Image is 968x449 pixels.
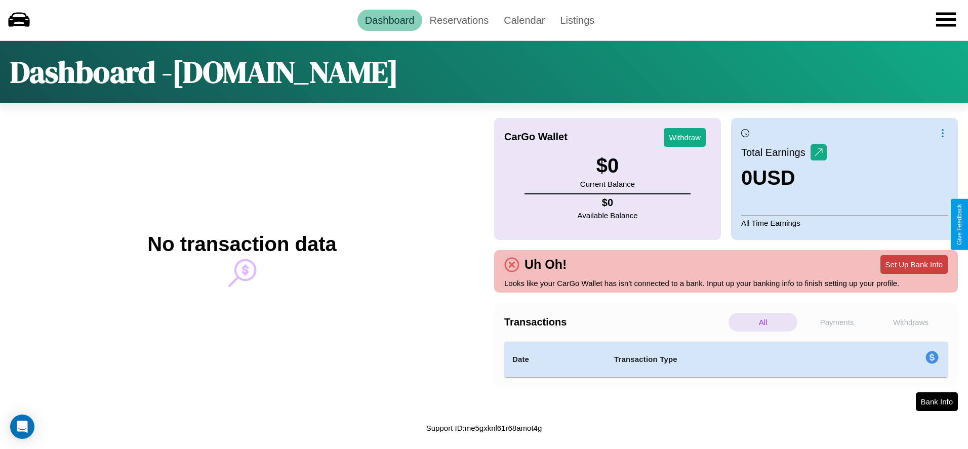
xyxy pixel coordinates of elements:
p: Available Balance [578,209,638,222]
p: Total Earnings [741,143,811,161]
h3: $ 0 [580,154,635,177]
h4: $ 0 [578,197,638,209]
div: Open Intercom Messenger [10,415,34,439]
p: Current Balance [580,177,635,191]
p: Looks like your CarGo Wallet has isn't connected to a bank. Input up your banking info to finish ... [504,276,948,290]
p: All Time Earnings [741,216,948,230]
p: All [729,313,797,332]
p: Payments [802,313,871,332]
a: Calendar [496,10,552,31]
h2: No transaction data [147,233,336,256]
h3: 0 USD [741,167,827,189]
p: Support ID: me5gxknl61r68amot4g [426,421,542,435]
button: Bank Info [916,392,958,411]
a: Listings [552,10,602,31]
button: Set Up Bank Info [880,255,948,274]
h4: Date [512,353,598,365]
h1: Dashboard - [DOMAIN_NAME] [10,51,398,93]
button: Withdraw [664,128,706,147]
a: Dashboard [357,10,422,31]
table: simple table [504,342,948,377]
h4: Uh Oh! [519,257,572,272]
div: Give Feedback [956,204,963,245]
h4: Transaction Type [614,353,843,365]
p: Withdraws [876,313,945,332]
h4: Transactions [504,316,726,328]
a: Reservations [422,10,497,31]
h4: CarGo Wallet [504,131,568,143]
